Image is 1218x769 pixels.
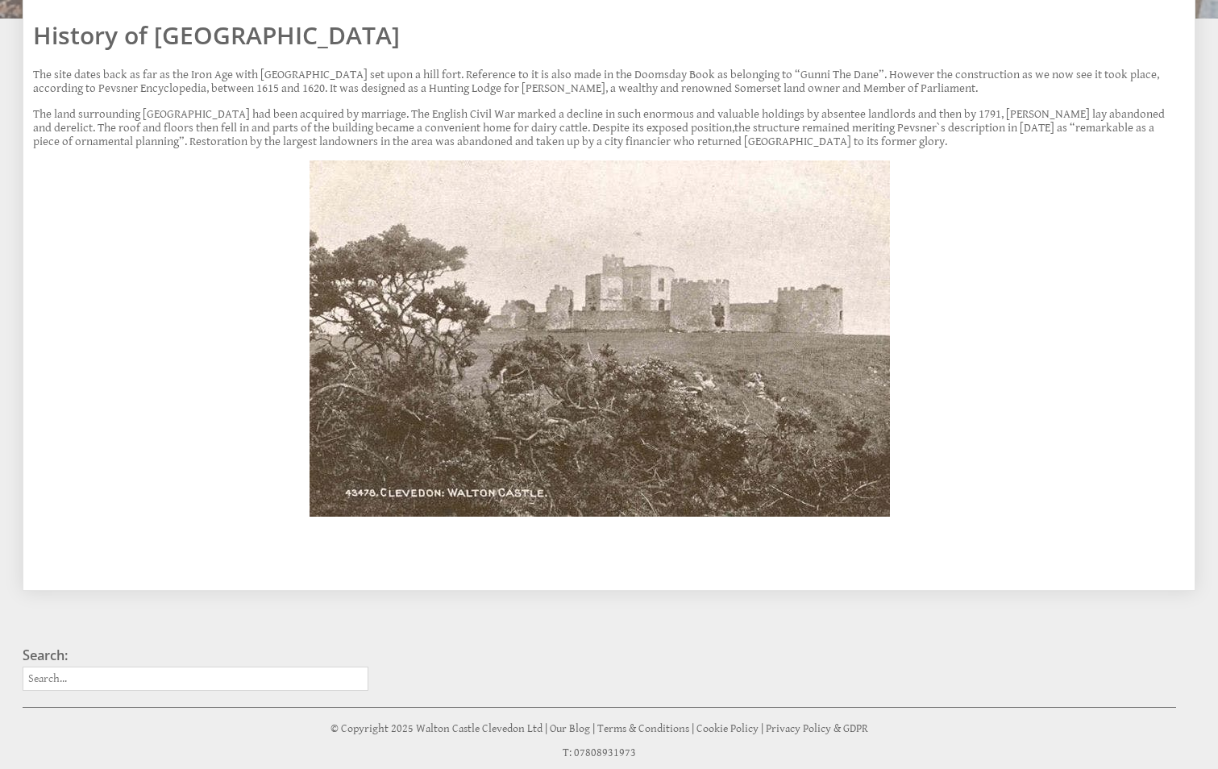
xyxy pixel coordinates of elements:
a: Terms & Conditions [597,722,689,735]
a: © Copyright 2025 Walton Castle Clevedon Ltd [330,722,542,735]
span: | [692,722,694,735]
span: | [545,722,547,735]
img: Historical [310,160,890,517]
a: Privacy Policy & GDPR [766,722,868,735]
p: The land surrounding [GEOGRAPHIC_DATA] had been acquired by marriage. The English Civil War marke... [33,107,1166,148]
input: Search... [23,667,368,691]
span: | [761,722,763,735]
a: T: 07808931973 [563,746,636,759]
a: Cookie Policy [696,722,759,735]
a: Our Blog [550,722,590,735]
span: | [592,722,595,735]
h3: Search: [23,646,368,664]
h1: History of [GEOGRAPHIC_DATA] [33,19,1166,52]
p: The site dates back as far as the Iron Age with [GEOGRAPHIC_DATA] set upon a hill fort. Reference... [33,68,1166,95]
